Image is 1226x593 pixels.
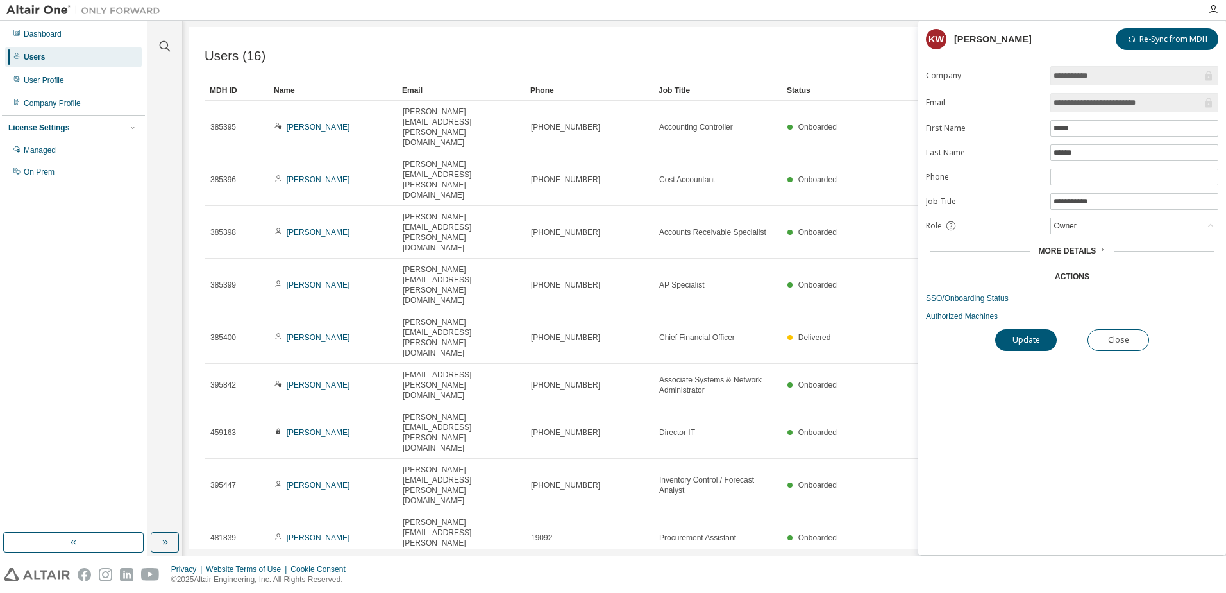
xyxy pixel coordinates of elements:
[171,574,353,585] p: © 2025 Altair Engineering, Inc. All Rights Reserved.
[205,49,265,64] span: Users (16)
[403,159,519,200] span: [PERSON_NAME][EMAIL_ADDRESS][PERSON_NAME][DOMAIN_NAME]
[1051,218,1218,234] div: Owner
[926,293,1218,304] a: SSO/Onboarding Status
[403,317,519,358] span: [PERSON_NAME][EMAIL_ADDRESS][PERSON_NAME][DOMAIN_NAME]
[659,332,735,343] span: Chief Financial Officer
[120,568,133,581] img: linkedin.svg
[8,123,69,133] div: License Settings
[798,428,837,437] span: Onboarded
[210,533,236,543] span: 481839
[787,80,1138,101] div: Status
[530,80,648,101] div: Phone
[659,80,777,101] div: Job Title
[24,29,62,39] div: Dashboard
[206,564,290,574] div: Website Terms of Use
[926,148,1043,158] label: Last Name
[24,167,55,177] div: On Prem
[403,107,519,148] span: [PERSON_NAME][EMAIL_ADDRESS][PERSON_NAME][DOMAIN_NAME]
[798,381,837,390] span: Onboarded
[171,564,206,574] div: Privacy
[531,427,600,438] span: [PHONE_NUMBER]
[531,332,600,343] span: [PHONE_NUMBER]
[274,80,392,101] div: Name
[403,370,519,400] span: [EMAIL_ADDRESS][PERSON_NAME][DOMAIN_NAME]
[141,568,160,581] img: youtube.svg
[210,175,236,185] span: 385396
[210,380,236,390] span: 395842
[402,80,520,101] div: Email
[403,465,519,506] span: [PERSON_NAME][EMAIL_ADDRESS][PERSON_NAME][DOMAIN_NAME]
[1087,329,1149,351] button: Close
[659,175,715,185] span: Cost Accountant
[531,480,600,490] span: [PHONE_NUMBER]
[926,196,1043,207] label: Job Title
[798,333,831,342] span: Delivered
[659,280,704,290] span: AP Specialist
[926,71,1043,81] label: Company
[1116,28,1218,50] button: Re-Sync from MDH
[403,212,519,253] span: [PERSON_NAME][EMAIL_ADDRESS][PERSON_NAME][DOMAIN_NAME]
[926,123,1043,133] label: First Name
[78,568,91,581] img: facebook.svg
[210,480,236,490] span: 395447
[926,29,946,49] div: KW
[403,412,519,453] span: [PERSON_NAME][EMAIL_ADDRESS][PERSON_NAME][DOMAIN_NAME]
[99,568,112,581] img: instagram.svg
[24,52,45,62] div: Users
[926,221,942,231] span: Role
[926,98,1043,108] label: Email
[531,380,600,390] span: [PHONE_NUMBER]
[287,428,350,437] a: [PERSON_NAME]
[926,172,1043,182] label: Phone
[531,227,600,237] span: [PHONE_NUMBER]
[1052,219,1078,233] div: Owner
[1055,271,1089,282] div: Actions
[659,227,766,237] span: Accounts Receivable Specialist
[6,4,167,17] img: Altair One
[531,533,552,543] span: 19092
[995,329,1057,351] button: Update
[287,381,350,390] a: [PERSON_NAME]
[4,568,70,581] img: altair_logo.svg
[659,122,733,132] span: Accounting Controller
[798,175,837,184] span: Onboarded
[659,533,736,543] span: Procurement Assistant
[659,427,695,438] span: Director IT
[287,481,350,490] a: [PERSON_NAME]
[210,280,236,290] span: 385399
[24,98,81,108] div: Company Profile
[954,34,1032,44] div: [PERSON_NAME]
[531,122,600,132] span: [PHONE_NUMBER]
[210,80,264,101] div: MDH ID
[24,145,56,155] div: Managed
[1038,246,1096,255] span: More Details
[210,227,236,237] span: 385398
[24,75,64,85] div: User Profile
[659,475,776,495] span: Inventory Control / Forecast Analyst
[403,264,519,305] span: [PERSON_NAME][EMAIL_ADDRESS][PERSON_NAME][DOMAIN_NAME]
[798,533,837,542] span: Onboarded
[531,280,600,290] span: [PHONE_NUMBER]
[290,564,353,574] div: Cookie Consent
[659,375,776,395] span: Associate Systems & Network Administrator
[798,228,837,237] span: Onboarded
[210,427,236,438] span: 459163
[798,123,837,132] span: Onboarded
[287,228,350,237] a: [PERSON_NAME]
[798,481,837,490] span: Onboarded
[210,122,236,132] span: 385395
[287,533,350,542] a: [PERSON_NAME]
[798,280,837,289] span: Onboarded
[926,311,1218,322] a: Authorized Machines
[210,332,236,343] span: 385400
[531,175,600,185] span: [PHONE_NUMBER]
[287,123,350,132] a: [PERSON_NAME]
[287,333,350,342] a: [PERSON_NAME]
[287,175,350,184] a: [PERSON_NAME]
[287,280,350,289] a: [PERSON_NAME]
[403,517,519,558] span: [PERSON_NAME][EMAIL_ADDRESS][PERSON_NAME][DOMAIN_NAME]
